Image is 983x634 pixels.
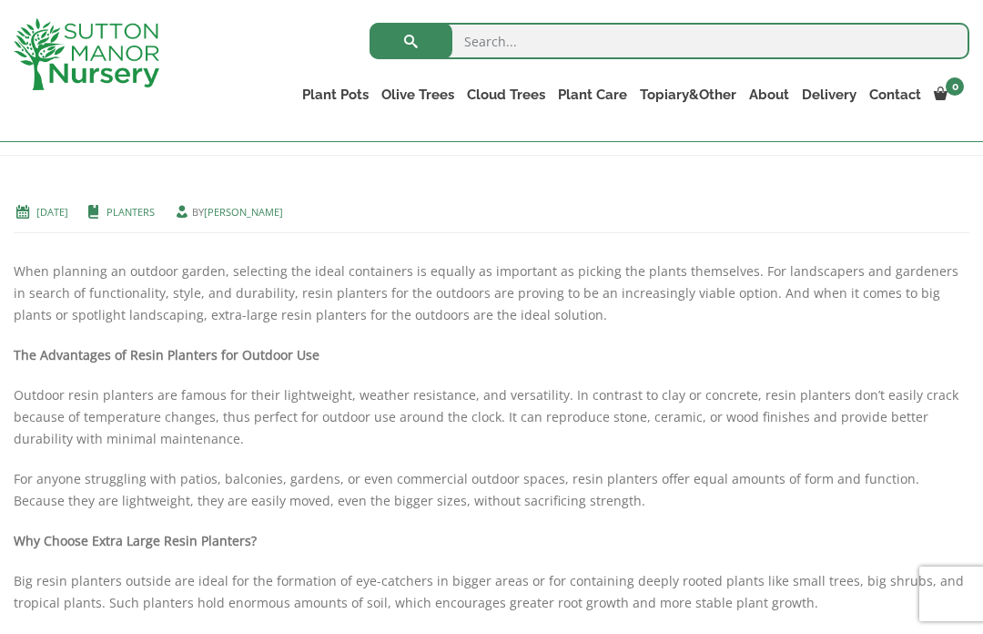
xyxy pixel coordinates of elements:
[863,82,927,107] a: Contact
[296,82,375,107] a: Plant Pots
[946,77,964,96] span: 0
[204,205,283,219] a: [PERSON_NAME]
[14,532,257,549] strong: Why Choose Extra Large Resin Planters?
[14,570,969,614] p: Big resin planters outside are ideal for the formation of eye-catchers in bigger areas or for con...
[633,82,743,107] a: Topiary&Other
[173,205,283,219] span: by
[375,82,461,107] a: Olive Trees
[14,346,319,363] strong: The Advantages of Resin Planters for Outdoor Use
[461,82,552,107] a: Cloud Trees
[370,23,969,59] input: Search...
[743,82,796,107] a: About
[106,205,155,219] a: Planters
[14,384,969,450] p: Outdoor resin planters are famous for their lightweight, weather resistance, and versatility. In ...
[796,82,863,107] a: Delivery
[14,468,969,512] p: For anyone struggling with patios, balconies, gardens, or even commercial outdoor spaces, resin p...
[36,205,68,219] a: [DATE]
[552,82,633,107] a: Plant Care
[14,193,969,326] p: When planning an outdoor garden, selecting the ideal containers is equally as important as pickin...
[14,18,159,90] img: logo
[927,82,969,107] a: 0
